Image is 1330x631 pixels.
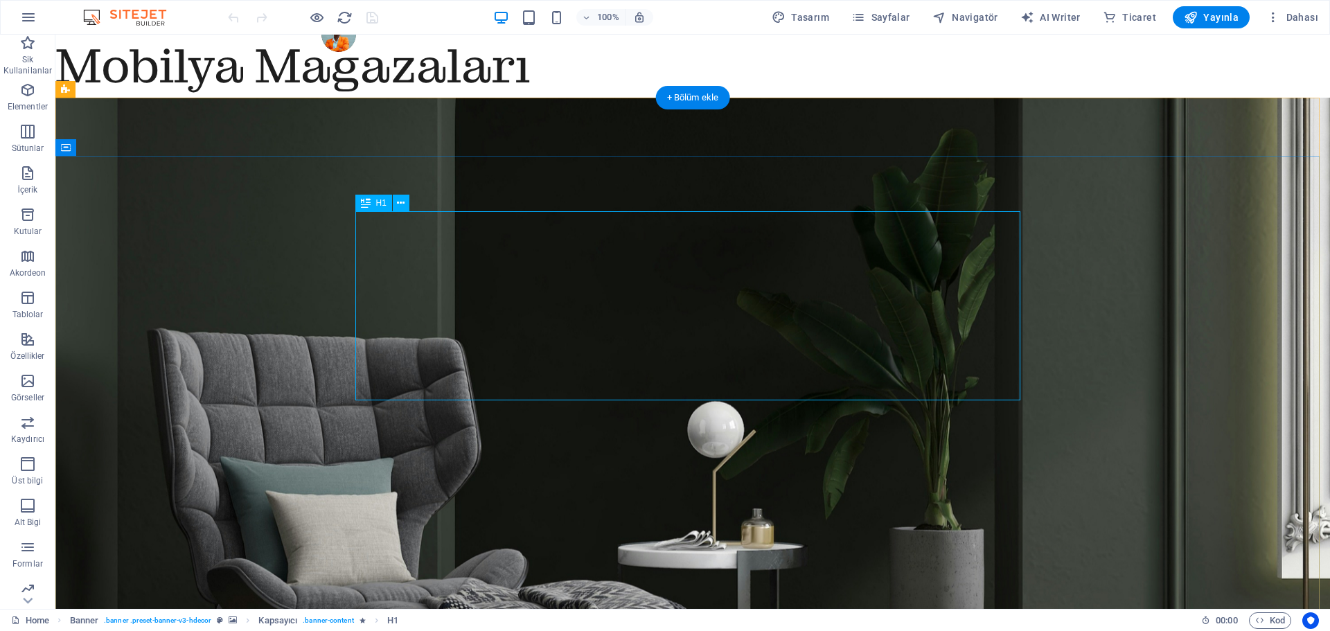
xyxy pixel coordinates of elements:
[336,9,353,26] button: reload
[303,612,353,629] span: . banner-content
[10,350,44,362] p: Özellikler
[766,6,835,28] button: Tasarım
[1097,6,1162,28] button: Ticaret
[1201,612,1238,629] h6: Oturum süresi
[11,612,49,629] a: Seçimi iptal etmek için tıkla. Sayfaları açmak için çift tıkla
[14,226,42,237] p: Kutular
[337,10,353,26] i: Sayfayı yeniden yükleyin
[229,616,237,624] i: Bu element, arka plan içeriyor
[10,267,46,278] p: Akordeon
[1302,612,1319,629] button: Usercentrics
[70,612,399,629] nav: breadcrumb
[80,9,184,26] img: Editor Logo
[851,10,910,24] span: Sayfalar
[11,434,44,445] p: Kaydırıcı
[1216,612,1237,629] span: 00 00
[1015,6,1086,28] button: AI Writer
[12,309,44,320] p: Tablolar
[772,10,829,24] span: Tasarım
[1266,10,1318,24] span: Dahası
[11,392,44,403] p: Görseller
[1249,612,1291,629] button: Kod
[766,6,835,28] div: Tasarım (Ctrl+Alt+Y)
[376,199,387,207] span: H1
[308,9,325,26] button: Ön izleme modundan çıkıp düzenlemeye devam etmek için buraya tıklayın
[1255,612,1285,629] span: Kod
[17,184,37,195] p: İçerik
[104,612,211,629] span: . banner .preset-banner-v3-hdecor
[387,612,398,629] span: Seçmek için tıkla. Düzenlemek için çift tıkla
[12,475,43,486] p: Üst bilgi
[1261,6,1324,28] button: Dahası
[932,10,998,24] span: Navigatör
[12,143,44,154] p: Sütunlar
[1020,10,1081,24] span: AI Writer
[70,612,99,629] span: Seçmek için tıkla. Düzenlemek için çift tıkla
[217,616,223,624] i: Bu element, özelleştirilebilir bir ön ayar
[360,616,366,624] i: Element bir animasyon içeriyor
[1173,6,1250,28] button: Yayınla
[1225,615,1227,625] span: :
[15,517,42,528] p: Alt Bigi
[656,86,730,109] div: + Bölüm ekle
[846,6,916,28] button: Sayfalar
[597,9,619,26] h6: 100%
[1103,10,1156,24] span: Ticaret
[12,558,43,569] p: Formlar
[1184,10,1239,24] span: Yayınla
[8,101,48,112] p: Elementler
[576,9,626,26] button: 100%
[633,11,646,24] i: Yeniden boyutlandırmada yakınlaştırma düzeyini seçilen cihaza uyacak şekilde otomatik olarak ayarla.
[927,6,1004,28] button: Navigatör
[258,612,297,629] span: Seçmek için tıkla. Düzenlemek için çift tıkla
